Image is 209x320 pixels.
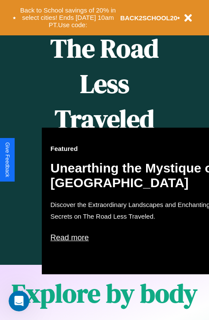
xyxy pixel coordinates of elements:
h1: Explore by body [12,276,197,311]
b: BACK2SCHOOL20 [120,14,178,22]
button: Back to School savings of 20% in select cities! Ends [DATE] 10am PT.Use code: [16,4,120,31]
div: Give Feedback [4,142,10,177]
iframe: Intercom live chat [9,291,29,311]
h1: The Road Less Traveled [42,31,167,137]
